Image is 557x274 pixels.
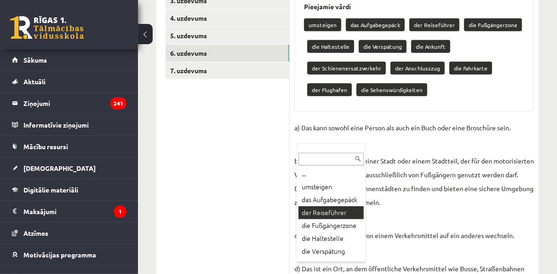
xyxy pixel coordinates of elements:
div: die Haltestelle [299,232,364,245]
div: die Ankunft [299,258,364,271]
div: die Fußgängerzone [299,219,364,232]
div: umsteigen [299,181,364,193]
div: ... [299,168,364,181]
div: der Reiseführer [299,206,364,219]
div: die Verspätung [299,245,364,258]
div: das Aufgabegepäck [299,193,364,206]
